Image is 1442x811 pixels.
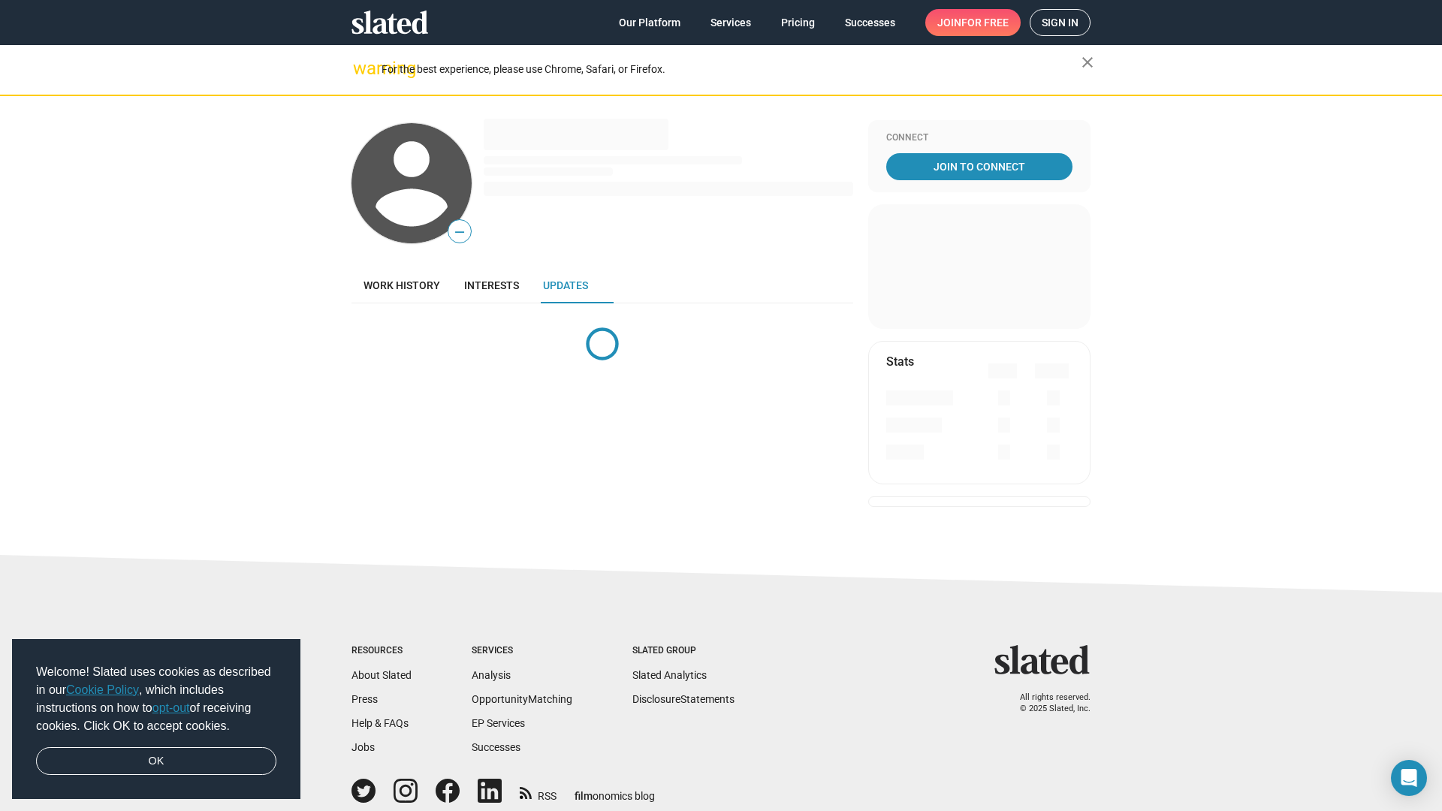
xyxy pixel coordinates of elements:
[543,279,588,291] span: Updates
[575,777,655,803] a: filmonomics blog
[1078,53,1097,71] mat-icon: close
[889,153,1069,180] span: Join To Connect
[607,9,692,36] a: Our Platform
[619,9,680,36] span: Our Platform
[36,747,276,776] a: dismiss cookie message
[364,279,440,291] span: Work history
[152,701,190,714] a: opt-out
[472,669,511,681] a: Analysis
[351,693,378,705] a: Press
[886,354,914,369] mat-card-title: Stats
[632,669,707,681] a: Slated Analytics
[452,267,531,303] a: Interests
[698,9,763,36] a: Services
[472,645,572,657] div: Services
[632,693,735,705] a: DisclosureStatements
[925,9,1021,36] a: Joinfor free
[36,663,276,735] span: Welcome! Slated uses cookies as described in our , which includes instructions on how to of recei...
[632,645,735,657] div: Slated Group
[961,9,1009,36] span: for free
[351,267,452,303] a: Work history
[448,222,471,242] span: —
[845,9,895,36] span: Successes
[937,9,1009,36] span: Join
[886,132,1072,144] div: Connect
[351,669,412,681] a: About Slated
[382,59,1081,80] div: For the best experience, please use Chrome, Safari, or Firefox.
[472,741,520,753] a: Successes
[351,717,409,729] a: Help & FAQs
[1391,760,1427,796] div: Open Intercom Messenger
[833,9,907,36] a: Successes
[351,645,412,657] div: Resources
[1042,10,1078,35] span: Sign in
[520,780,557,803] a: RSS
[472,717,525,729] a: EP Services
[472,693,572,705] a: OpportunityMatching
[886,153,1072,180] a: Join To Connect
[12,639,300,800] div: cookieconsent
[710,9,751,36] span: Services
[1030,9,1091,36] a: Sign in
[531,267,600,303] a: Updates
[464,279,519,291] span: Interests
[353,59,371,77] mat-icon: warning
[351,741,375,753] a: Jobs
[1004,692,1091,714] p: All rights reserved. © 2025 Slated, Inc.
[781,9,815,36] span: Pricing
[769,9,827,36] a: Pricing
[66,683,139,696] a: Cookie Policy
[575,790,593,802] span: film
